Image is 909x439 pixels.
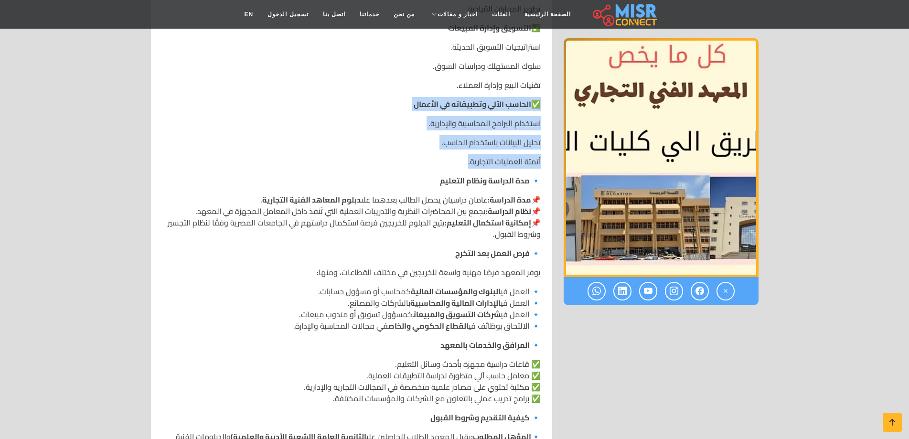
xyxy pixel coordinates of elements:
[162,358,541,404] p: ✅ قاعات دراسية مجهزة بأحدث وسائل التعليم. ✅ معامل حاسب آلي متطورة لدراسة التطبيقات العملية. ✅ مكت...
[411,284,501,299] strong: البنوك والمؤسسات المالية
[440,338,541,352] strong: 🔹 المرافق والخدمات بالمعهد
[162,156,541,167] p: أتمتة العمليات التجارية.
[388,319,469,333] strong: القطاع الحكومي والخاص
[445,215,531,230] strong: إمكانية استكمال التعليم:
[260,5,315,23] a: تسجيل الدخول
[410,296,501,310] strong: الإدارات المالية والمحاسبية
[517,5,578,23] a: الصفحة الرئيسية
[564,38,759,277] div: 1 / 1
[162,194,541,240] p: 📌 عامان دراسيان يحصل الطالب بعدهما على . 📌 يجمع بين المحاضرات النظرية والتدريبات العملية التي تُن...
[422,5,485,23] a: اخبار و مقالات
[430,410,541,425] strong: 🔹 كيفية التقديم وشروط القبول
[162,137,541,148] p: تحليل البيانات باستخدام الحاسب.
[593,2,657,26] img: main.misr_connect
[162,79,541,91] p: تقنيات البيع وإدارة العملاء.
[488,193,531,207] strong: مدة الدراسة:
[237,5,261,23] a: EN
[162,267,541,278] p: يوفر المعهد فرصًا مهنية واسعة للخريجين في مختلف القطاعات، ومنها:
[316,5,353,23] a: اتصل بنا
[413,307,501,321] strong: شركات التسويق والمبيعات
[440,173,541,188] strong: 🔹 مدة الدراسة ونظام التعليم
[162,98,541,110] p: ✅
[438,10,478,19] span: اخبار و مقالات
[262,193,361,207] strong: دبلوم المعاهد الفنية التجارية
[564,38,759,277] img: المعهد الفني التجاري بالمطرية
[162,60,541,72] p: سلوك المستهلك ودراسات السوق.
[386,5,422,23] a: من نحن
[486,204,531,218] strong: نظام الدراسة:
[455,246,541,260] strong: 🔹 فرص العمل بعد التخرج
[414,97,531,111] strong: الحاسب الآلي وتطبيقاته في الأعمال
[162,286,541,332] p: 🔹 العمل في كمحاسب أو مسؤول حسابات. 🔹 العمل في بالشركات والمصانع. 🔹 العمل في كمسؤول تسويق أو مندوب...
[353,5,386,23] a: خدماتنا
[162,118,541,129] p: استخدام البرامج المحاسبية والإدارية.
[162,41,541,53] p: استراتيجيات التسويق الحديثة.
[485,5,517,23] a: الفئات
